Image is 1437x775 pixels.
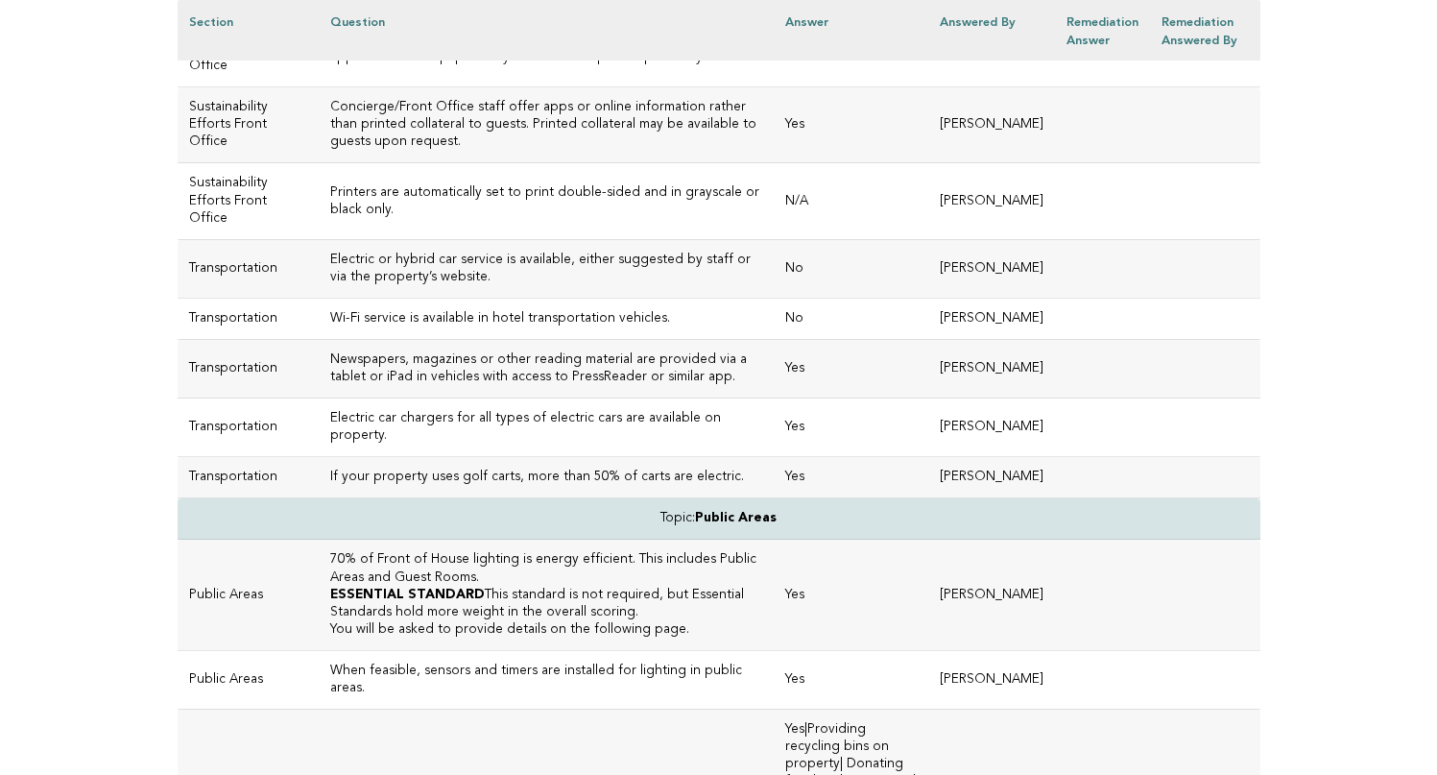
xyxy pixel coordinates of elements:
h3: Concierge/Front Office staff offer apps or online information rather than printed collateral to g... [330,99,763,151]
h3: Newspapers, magazines or other reading material are provided via a tablet or iPad in vehicles wit... [330,351,763,386]
td: [PERSON_NAME] [928,457,1055,498]
td: Transportation [178,457,319,498]
td: Public Areas [178,650,319,709]
td: [PERSON_NAME] [928,399,1055,457]
td: Transportation [178,239,319,298]
strong: ESSENTIAL STANDARD [330,589,485,601]
h3: Wi-Fi service is available in hotel transportation vehicles. [330,310,763,327]
td: Public Areas [178,540,319,650]
td: Topic: [178,498,1260,540]
td: [PERSON_NAME] [928,339,1055,398]
td: Yes [774,399,928,457]
td: [PERSON_NAME] [928,163,1055,239]
h3: If your property uses golf carts, more than 50% of carts are electric. [330,469,763,486]
h3: When feasible, sensors and timers are installed for lighting in public areas. [330,663,763,697]
td: [PERSON_NAME] [928,650,1055,709]
h3: 70% of Front of House lighting is energy efficient. This includes Public Areas and Guest Rooms. [330,551,763,586]
p: You will be asked to provide details on the following page. [330,621,763,639]
h3: Electric car chargers for all types of electric cars are available on property. [330,410,763,445]
h3: Electric or hybrid car service is available, either suggested by staff or via the property’s webs... [330,252,763,286]
td: Transportation [178,339,319,398]
td: Yes [774,540,928,650]
td: Yes [774,339,928,398]
td: Transportation [178,399,319,457]
td: [PERSON_NAME] [928,540,1055,650]
td: [PERSON_NAME] [928,298,1055,339]
td: No [774,239,928,298]
td: Sustainability Efforts Front Office [178,163,319,239]
td: Yes [774,87,928,163]
strong: Public Areas [695,512,777,524]
td: Yes [774,650,928,709]
td: N/A [774,163,928,239]
p: This standard is not required, but Essential Standards hold more weight in the overall scoring. [330,587,763,621]
td: [PERSON_NAME] [928,239,1055,298]
td: [PERSON_NAME] [928,87,1055,163]
td: Yes [774,457,928,498]
h3: Printers are automatically set to print double-sided and in grayscale or black only. [330,184,763,219]
td: No [774,298,928,339]
td: Sustainability Efforts Front Office [178,87,319,163]
td: Transportation [178,298,319,339]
